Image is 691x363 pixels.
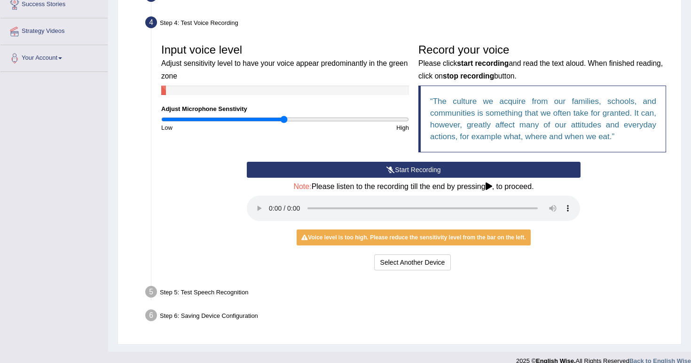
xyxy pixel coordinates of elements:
[157,123,285,132] div: Low
[161,59,408,79] small: Adjust sensitivity level to have your voice appear predominantly in the green zone
[418,59,663,79] small: Please click and read the text aloud. When finished reading, click on button.
[161,44,409,81] h3: Input voice level
[285,123,414,132] div: High
[297,229,530,245] div: Voice level is too high. Please reduce the sensitivity level from the bar on the left.
[0,45,108,69] a: Your Account
[293,182,311,190] span: Note:
[418,44,666,81] h3: Record your voice
[141,14,677,34] div: Step 4: Test Voice Recording
[430,97,656,141] q: The culture we acquire from our families, schools, and communities is something that we often tak...
[0,18,108,42] a: Strategy Videos
[141,283,677,304] div: Step 5: Test Speech Recognition
[247,162,580,178] button: Start Recording
[443,72,494,80] b: stop recording
[374,254,451,270] button: Select Another Device
[161,104,247,113] label: Adjust Microphone Senstivity
[141,307,677,327] div: Step 6: Saving Device Configuration
[457,59,509,67] b: start recording
[247,182,580,191] h4: Please listen to the recording till the end by pressing , to proceed.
